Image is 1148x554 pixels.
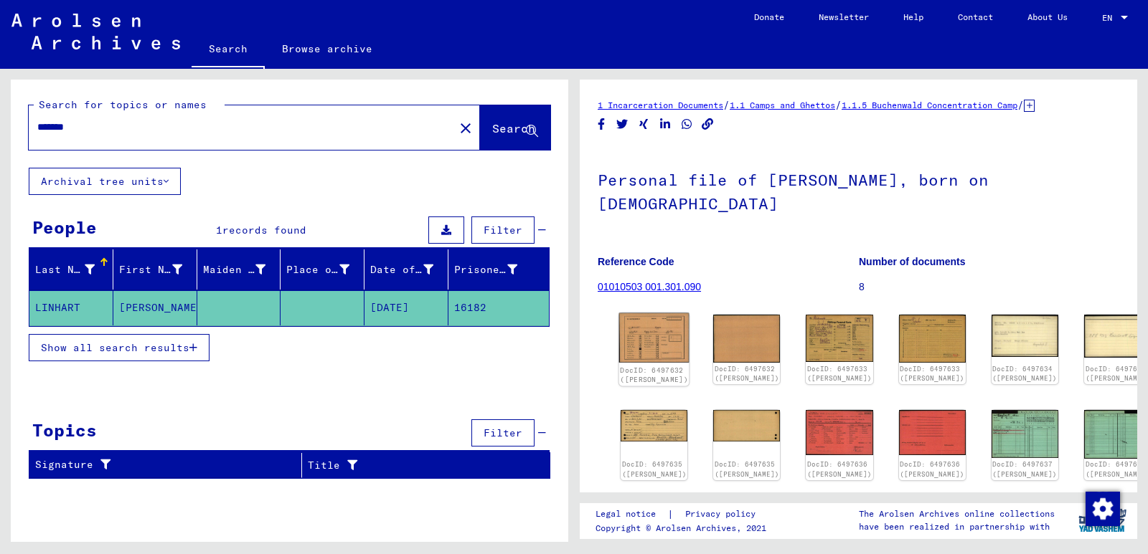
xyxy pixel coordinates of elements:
mat-header-cell: Maiden Name [197,249,281,290]
mat-header-cell: Prisoner # [448,249,549,290]
img: 001.jpg [806,315,872,362]
a: DocID: 6497634 ([PERSON_NAME]) [992,365,1057,383]
button: Filter [471,419,535,446]
mat-header-cell: Last Name [29,249,113,290]
button: Share on LinkedIn [658,115,673,133]
span: / [1017,98,1024,111]
button: Clear [451,113,480,142]
span: 1 [216,224,222,237]
button: Archival tree units [29,168,181,195]
mat-cell: [PERSON_NAME] [113,290,197,325]
p: Copyright © Arolsen Archives, 2021 [596,522,773,535]
img: Arolsen_neg.svg [11,14,180,49]
a: DocID: 6497632 ([PERSON_NAME]) [715,365,779,383]
span: Filter [484,224,522,237]
div: Place of Birth [286,262,349,277]
span: records found [222,224,306,237]
a: Search [192,32,265,69]
mat-label: Search for topics or names [39,98,207,111]
a: 1.1 Camps and Ghettos [730,100,835,110]
button: Share on Facebook [594,115,609,133]
button: Share on WhatsApp [679,115,695,133]
mat-header-cell: Date of Birth [364,249,448,290]
div: People [32,214,97,240]
div: Last Name [35,258,113,281]
img: yv_logo.png [1076,502,1129,538]
button: Show all search results [29,334,210,361]
div: Date of Birth [370,262,433,277]
img: 002.jpg [713,410,780,441]
span: Show all search results [41,341,189,354]
p: 8 [859,280,1119,295]
a: DocID: 6497632 ([PERSON_NAME]) [620,366,688,384]
img: 002.jpg [713,315,780,363]
button: Search [480,105,550,150]
div: Topics [32,417,97,443]
span: / [835,98,842,111]
span: EN [1102,13,1118,23]
div: | [596,507,773,522]
a: DocID: 6497635 ([PERSON_NAME]) [622,460,687,478]
mat-header-cell: First Name [113,249,197,290]
a: DocID: 6497636 ([PERSON_NAME]) [807,460,872,478]
span: / [723,98,730,111]
a: 01010503 001.301.090 [598,281,701,292]
p: The Arolsen Archives online collections [859,507,1055,520]
div: Place of Birth [286,258,367,281]
a: DocID: 6497633 ([PERSON_NAME]) [807,365,872,383]
div: Signature [35,454,305,477]
p: have been realized in partnership with [859,520,1055,533]
img: 002.jpg [899,315,966,363]
span: Search [492,121,535,135]
a: DocID: 6497636 ([PERSON_NAME]) [900,460,964,478]
mat-header-cell: Place of Birth [281,249,364,290]
a: 1.1.5 Buchenwald Concentration Camp [842,100,1017,110]
a: 1 Incarceration Documents [598,100,723,110]
a: Browse archive [265,32,390,66]
a: DocID: 6497635 ([PERSON_NAME]) [715,460,779,478]
div: Maiden Name [203,258,284,281]
b: Number of documents [859,256,966,267]
button: Share on Xing [636,115,651,133]
div: Prisoner # [454,262,517,277]
img: 001.jpg [992,410,1058,457]
a: Legal notice [596,507,667,522]
img: 001.jpg [992,315,1058,357]
button: Filter [471,216,535,244]
span: Filter [484,426,522,439]
div: First Name [119,258,200,281]
div: Prisoner # [454,258,535,281]
img: Change consent [1086,492,1120,526]
img: 001.jpg [621,410,687,441]
div: Date of Birth [370,258,451,281]
a: DocID: 6497637 ([PERSON_NAME]) [992,460,1057,478]
mat-icon: close [457,120,474,137]
a: DocID: 6497633 ([PERSON_NAME]) [900,365,964,383]
img: 002.jpg [899,410,966,454]
mat-cell: LINHART [29,290,113,325]
div: Title [308,454,536,477]
mat-cell: 16182 [448,290,549,325]
mat-cell: [DATE] [364,290,448,325]
button: Copy link [700,115,715,133]
div: First Name [119,262,182,277]
h1: Personal file of [PERSON_NAME], born on [DEMOGRAPHIC_DATA] [598,147,1119,234]
b: Reference Code [598,256,674,267]
img: 001.jpg [619,313,690,363]
div: Last Name [35,262,95,277]
div: Signature [35,457,291,472]
a: Privacy policy [674,507,773,522]
div: Maiden Name [203,262,266,277]
button: Share on Twitter [615,115,630,133]
div: Title [308,458,522,473]
img: 001.jpg [806,410,872,454]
